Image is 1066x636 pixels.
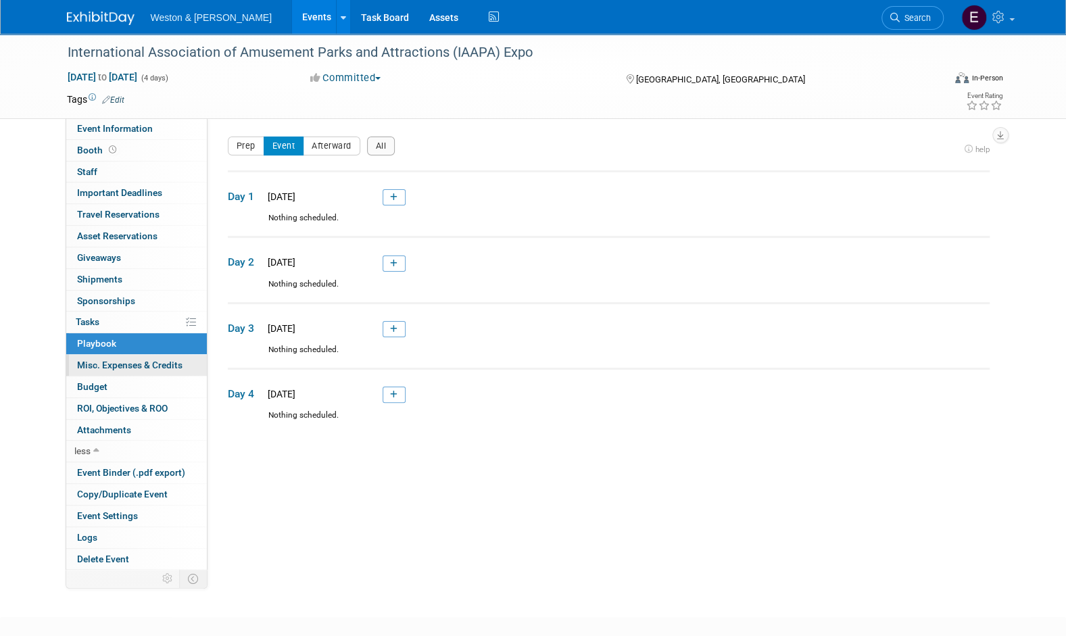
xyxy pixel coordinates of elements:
a: Search [881,6,944,30]
div: Nothing scheduled. [228,278,990,302]
a: Event Information [66,118,207,139]
span: Copy/Duplicate Event [77,489,168,499]
span: Event Information [77,123,153,134]
button: Afterward [303,137,360,155]
div: In-Person [971,73,1002,83]
span: [DATE] [264,323,295,334]
span: Travel Reservations [77,209,160,220]
span: [DATE] [264,257,295,268]
div: Event Rating [965,93,1002,99]
span: Search [900,13,931,23]
button: Committed [306,71,386,85]
span: Event Binder (.pdf export) [77,467,185,478]
span: Day 2 [228,255,262,270]
span: (4 days) [140,74,168,82]
span: [DATE] [264,191,295,202]
span: Tasks [76,316,99,327]
a: less [66,441,207,462]
span: Booth [77,145,119,155]
a: Attachments [66,420,207,441]
a: Playbook [66,333,207,354]
span: Playbook [77,338,116,349]
td: Personalize Event Tab Strip [156,570,180,587]
span: Misc. Expenses & Credits [77,360,183,370]
button: Event [264,137,304,155]
img: Edyn Winter [961,5,987,30]
div: Event Format [864,70,1003,91]
a: Delete Event [66,549,207,570]
span: Day 3 [228,321,262,336]
button: All [367,137,395,155]
div: Nothing scheduled. [228,410,990,433]
td: Tags [67,93,124,106]
span: less [74,445,91,456]
span: help [975,145,990,154]
span: Staff [77,166,97,177]
td: Toggle Event Tabs [179,570,207,587]
span: [GEOGRAPHIC_DATA], [GEOGRAPHIC_DATA] [636,74,805,84]
a: Asset Reservations [66,226,207,247]
a: Event Settings [66,506,207,527]
div: Nothing scheduled. [228,212,990,236]
span: Asset Reservations [77,230,158,241]
a: Shipments [66,269,207,290]
a: Important Deadlines [66,182,207,203]
a: Booth [66,140,207,161]
span: Sponsorships [77,295,135,306]
a: Edit [102,95,124,105]
img: ExhibitDay [67,11,135,25]
span: Attachments [77,424,131,435]
span: Important Deadlines [77,187,162,198]
span: Weston & [PERSON_NAME] [151,12,272,23]
a: Sponsorships [66,291,207,312]
span: Delete Event [77,554,129,564]
a: Staff [66,162,207,182]
div: International Association of Amusement Parks and Attractions (IAAPA) Expo [63,41,923,65]
a: Misc. Expenses & Credits [66,355,207,376]
span: Booth not reserved yet [106,145,119,155]
a: ROI, Objectives & ROO [66,398,207,419]
span: ROI, Objectives & ROO [77,403,168,414]
a: Giveaways [66,247,207,268]
span: [DATE] [264,389,295,399]
span: Logs [77,532,97,543]
span: Event Settings [77,510,138,521]
span: to [96,72,109,82]
a: Event Binder (.pdf export) [66,462,207,483]
a: Copy/Duplicate Event [66,484,207,505]
a: Tasks [66,312,207,333]
span: Day 1 [228,189,262,204]
div: Nothing scheduled. [228,344,990,368]
a: Logs [66,527,207,548]
span: Shipments [77,274,122,285]
span: Budget [77,381,107,392]
span: Giveaways [77,252,121,263]
span: Day 4 [228,387,262,401]
a: Travel Reservations [66,204,207,225]
button: Prep [228,137,264,155]
span: [DATE] [DATE] [67,71,138,83]
a: Budget [66,376,207,397]
img: Format-Inperson.png [955,72,969,83]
